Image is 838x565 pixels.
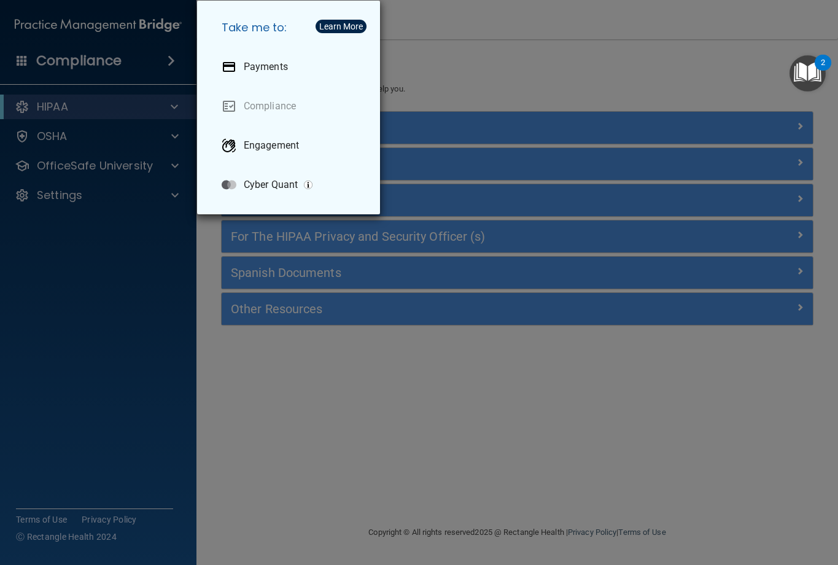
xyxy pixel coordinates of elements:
div: 2 [821,63,825,79]
button: Open Resource Center, 2 new notifications [790,55,826,92]
p: Payments [244,61,288,73]
button: Learn More [316,20,367,33]
h5: Take me to: [212,10,370,45]
a: Engagement [212,128,370,163]
p: Cyber Quant [244,179,298,191]
p: Engagement [244,139,299,152]
div: Learn More [319,22,363,31]
a: Payments [212,50,370,84]
a: Cyber Quant [212,168,370,202]
a: Compliance [212,89,370,123]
